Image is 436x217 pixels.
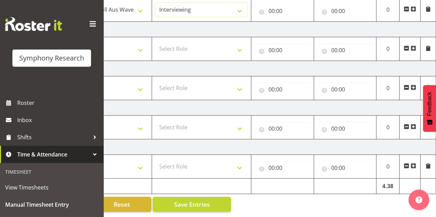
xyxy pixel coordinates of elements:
[317,43,373,57] input: Click to select...
[423,85,436,132] button: Feedback - Show survey
[5,182,98,193] span: View Timesheets
[317,122,373,135] input: Click to select...
[255,4,310,18] input: Click to select...
[17,98,100,108] span: Roster
[255,83,310,96] input: Click to select...
[17,149,90,160] span: Time & Attendance
[376,37,399,61] td: 0
[376,155,399,178] td: 0
[376,178,399,194] td: 4.38
[317,83,373,96] input: Click to select...
[426,92,433,116] span: Feedback
[17,115,100,125] span: Inbox
[317,161,373,175] input: Click to select...
[255,161,310,175] input: Click to select...
[255,43,310,57] input: Click to select...
[19,53,84,63] div: Symphony Research
[415,196,422,203] img: help-xxl-2.png
[93,197,151,212] button: Reset
[5,17,62,31] img: Rosterit website logo
[317,4,373,18] input: Click to select...
[5,199,98,210] span: Manual Timesheet Entry
[2,165,102,179] div: Timesheet
[2,196,102,213] a: Manual Timesheet Entry
[114,200,130,209] span: Reset
[153,197,231,212] button: Save Entries
[17,132,90,142] span: Shifts
[2,179,102,196] a: View Timesheets
[174,200,210,209] span: Save Entries
[376,116,399,139] td: 0
[255,122,310,135] input: Click to select...
[376,76,399,100] td: 0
